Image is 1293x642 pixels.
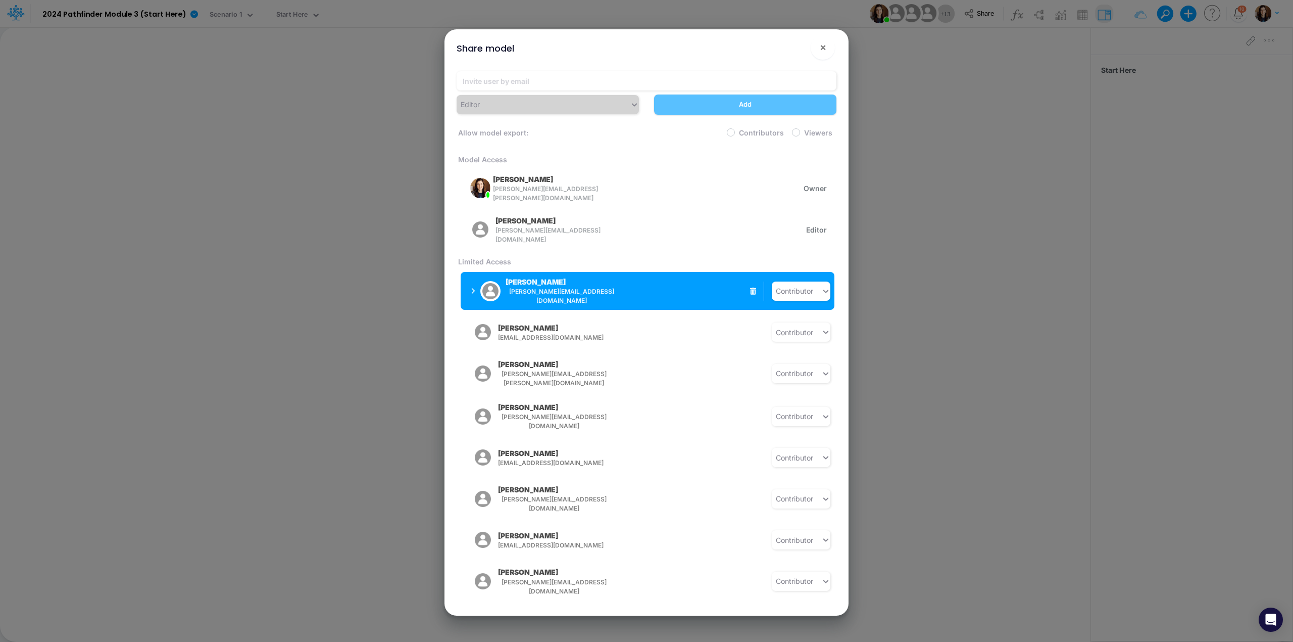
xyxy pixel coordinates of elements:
[495,226,607,244] span: [PERSON_NAME][EMAIL_ADDRESS][DOMAIN_NAME]
[493,185,607,203] span: [PERSON_NAME][EMAIL_ADDRESS][PERSON_NAME][DOMAIN_NAME]
[1259,608,1283,632] div: Open Intercom Messenger
[473,363,493,384] img: rounded user avatar
[461,444,613,471] button: rounded user avatar[PERSON_NAME][EMAIL_ADDRESS][DOMAIN_NAME]
[457,155,507,164] span: Model Access
[498,359,558,370] p: [PERSON_NAME]
[811,35,835,60] button: Close
[776,286,813,296] div: Contributor
[498,458,604,468] span: [EMAIL_ADDRESS][DOMAIN_NAME]
[461,401,613,431] button: rounded user avatar[PERSON_NAME][PERSON_NAME][EMAIL_ADDRESS][DOMAIN_NAME]
[473,571,493,591] img: rounded user avatar
[804,183,827,194] span: Owner
[776,327,813,338] div: Contributor
[457,127,528,138] label: Allow model export:
[498,323,558,333] p: [PERSON_NAME]
[461,527,613,553] button: rounded user avatar[PERSON_NAME][EMAIL_ADDRESS][DOMAIN_NAME]
[506,287,618,305] span: [PERSON_NAME][EMAIL_ADDRESS][DOMAIN_NAME]
[461,319,613,345] button: rounded user avatar[PERSON_NAME][EMAIL_ADDRESS][DOMAIN_NAME]
[776,452,813,463] div: Contributor
[498,402,558,412] p: [PERSON_NAME]
[473,530,493,550] img: rounded user avatar
[461,566,613,596] button: rounded user avatar[PERSON_NAME][PERSON_NAME][EMAIL_ADDRESS][DOMAIN_NAME]
[473,406,493,427] img: rounded user avatar
[498,484,558,495] p: [PERSON_NAME]
[498,448,558,458] p: [PERSON_NAME]
[461,484,613,514] button: rounded user avatar[PERSON_NAME][PERSON_NAME][EMAIL_ADDRESS][DOMAIN_NAME]
[776,493,813,504] div: Contributor
[498,578,610,596] span: [PERSON_NAME][EMAIL_ADDRESS][DOMAIN_NAME]
[470,178,490,198] img: rounded user avatar
[461,276,621,306] button: rounded user avatar[PERSON_NAME][PERSON_NAME][EMAIL_ADDRESS][DOMAIN_NAME]
[498,567,558,577] p: [PERSON_NAME]
[506,277,566,287] p: [PERSON_NAME]
[457,257,511,266] span: Limited Access
[473,447,493,468] img: rounded user avatar
[739,127,784,138] label: Contributors
[495,215,556,226] p: [PERSON_NAME]
[806,224,827,235] span: Editor
[776,368,813,379] div: Contributor
[461,358,613,388] button: rounded user avatar[PERSON_NAME][PERSON_NAME][EMAIL_ADDRESS][PERSON_NAME][DOMAIN_NAME]
[498,370,610,388] span: [PERSON_NAME][EMAIL_ADDRESS][PERSON_NAME][DOMAIN_NAME]
[804,127,832,138] label: Viewers
[498,495,610,513] span: [PERSON_NAME][EMAIL_ADDRESS][DOMAIN_NAME]
[470,219,490,240] img: rounded user avatar
[498,412,610,431] span: [PERSON_NAME][EMAIL_ADDRESS][DOMAIN_NAME]
[498,333,604,342] span: [EMAIL_ADDRESS][DOMAIN_NAME]
[776,535,813,545] div: Contributor
[776,411,813,422] div: Contributor
[480,281,501,301] img: rounded user avatar
[498,541,604,550] span: [EMAIL_ADDRESS][DOMAIN_NAME]
[473,489,493,509] img: rounded user avatar
[473,322,493,342] img: rounded user avatar
[820,41,826,53] span: ×
[498,530,558,541] p: [PERSON_NAME]
[493,174,553,185] p: [PERSON_NAME]
[457,41,514,55] div: Share model
[776,576,813,586] div: Contributor
[457,71,836,90] input: Invite user by email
